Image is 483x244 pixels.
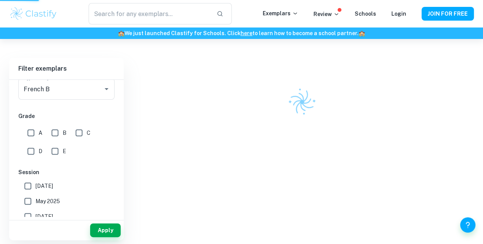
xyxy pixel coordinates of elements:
button: Open [101,84,112,94]
h6: Grade [18,112,115,120]
img: Clastify logo [9,6,58,21]
p: Exemplars [263,9,298,18]
a: here [241,30,252,36]
span: E [63,147,66,155]
h6: We just launched Clastify for Schools. Click to learn how to become a school partner. [2,29,481,37]
span: [DATE] [36,212,53,221]
span: A [39,129,42,137]
input: Search for any exemplars... [89,3,211,24]
button: Apply [90,223,121,237]
span: May 2025 [36,197,60,205]
span: D [39,147,42,155]
p: Review [313,10,339,18]
a: Login [391,11,406,17]
h6: Session [18,168,115,176]
span: B [63,129,66,137]
button: Help and Feedback [460,217,475,233]
img: Clastify logo [283,83,320,121]
button: JOIN FOR FREE [422,7,474,21]
span: C [87,129,90,137]
span: 🏫 [118,30,124,36]
span: [DATE] [36,182,53,190]
a: Schools [355,11,376,17]
span: 🏫 [359,30,365,36]
h6: Filter exemplars [9,58,124,79]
